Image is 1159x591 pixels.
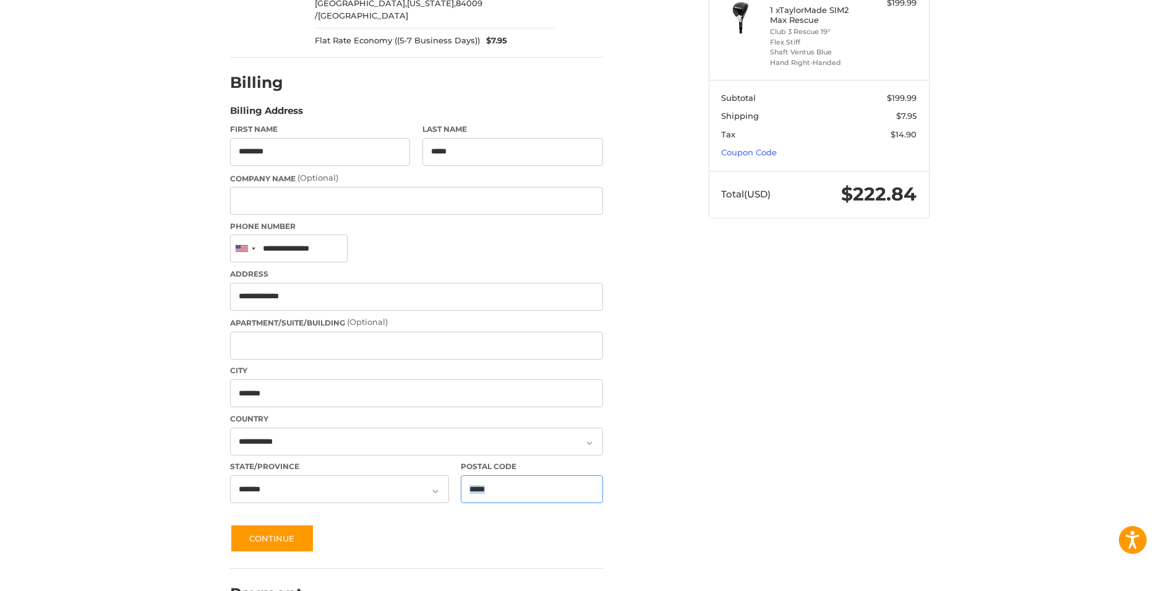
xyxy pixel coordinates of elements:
[230,104,303,124] legend: Billing Address
[770,5,865,25] h4: 1 x TaylorMade SIM2 Max Rescue
[1057,558,1159,591] iframe: Google Customer Reviews
[721,93,756,103] span: Subtotal
[230,461,449,472] label: State/Province
[461,461,603,472] label: Postal Code
[770,47,865,58] li: Shaft Ventus Blue
[887,93,917,103] span: $199.99
[480,35,507,47] span: $7.95
[422,124,603,135] label: Last Name
[231,235,259,262] div: United States: +1
[230,316,603,329] label: Apartment/Suite/Building
[230,413,603,425] label: Country
[315,35,480,47] span: Flat Rate Economy ((5-7 Business Days))
[721,129,735,139] span: Tax
[297,173,338,183] small: (Optional)
[770,27,865,37] li: Club 3 Rescue 19°
[230,365,603,376] label: City
[721,111,759,121] span: Shipping
[721,147,777,157] a: Coupon Code
[770,58,865,68] li: Hand Right-Handed
[318,11,408,20] span: [GEOGRAPHIC_DATA]
[896,111,917,121] span: $7.95
[230,73,302,92] h2: Billing
[230,221,603,232] label: Phone Number
[230,124,411,135] label: First Name
[230,172,603,184] label: Company Name
[891,129,917,139] span: $14.90
[230,524,314,553] button: Continue
[770,37,865,48] li: Flex Stiff
[347,317,388,327] small: (Optional)
[841,183,917,205] span: $222.84
[230,269,603,280] label: Address
[721,188,771,200] span: Total (USD)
